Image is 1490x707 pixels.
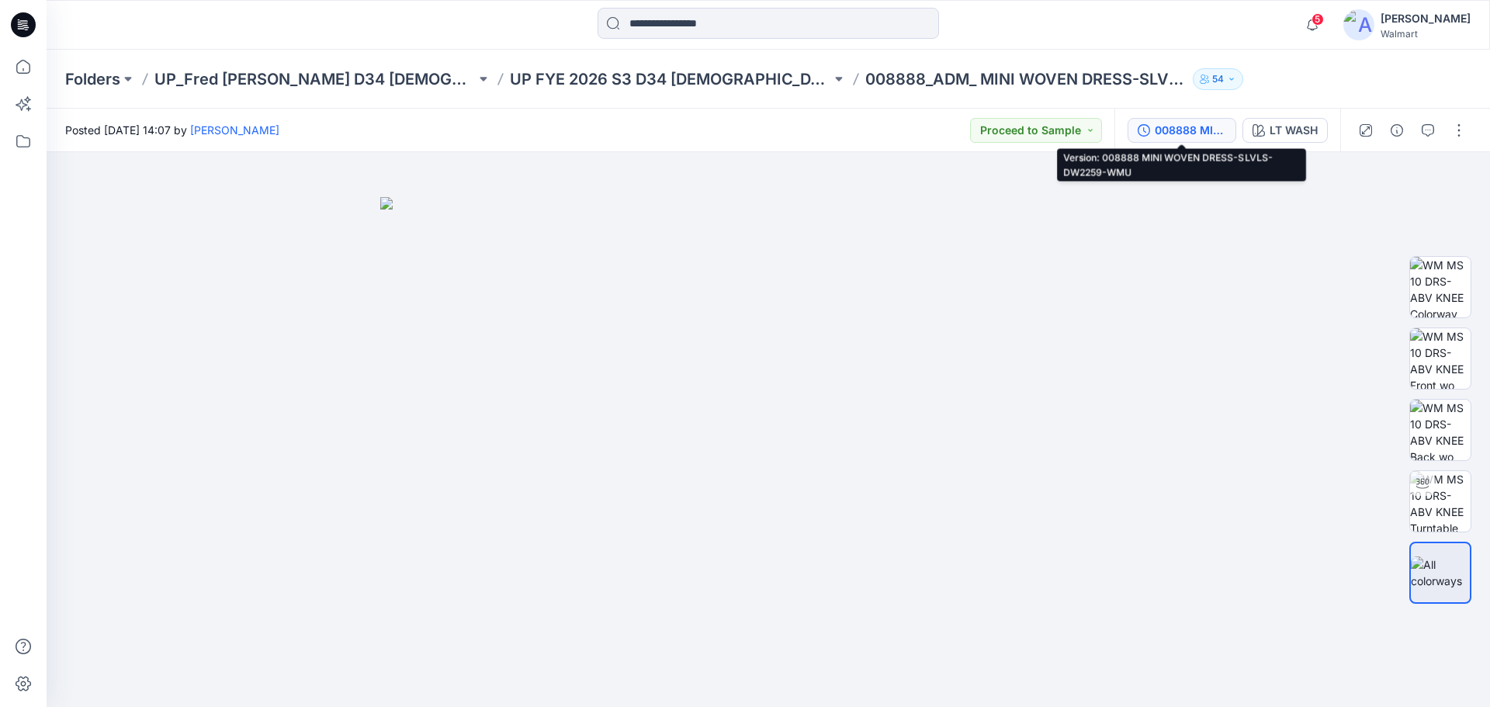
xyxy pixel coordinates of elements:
[1312,13,1324,26] span: 5
[1343,9,1374,40] img: avatar
[1381,28,1471,40] div: Walmart
[1242,118,1328,143] button: LT WASH
[1410,257,1471,317] img: WM MS 10 DRS-ABV KNEE Colorway wo Avatar
[1270,122,1318,139] div: LT WASH
[865,68,1187,90] p: 008888_ADM_ MINI WOVEN DRESS-SLVLS-DW2259-WMU
[1155,122,1226,139] div: 008888 MINI WOVEN DRESS-SLVLS-DW2259-WMU
[1411,556,1470,589] img: All colorways
[1212,71,1224,88] p: 54
[65,68,120,90] a: Folders
[1128,118,1236,143] button: 008888 MINI WOVEN DRESS-SLVLS-DW2259-WMU
[1410,328,1471,389] img: WM MS 10 DRS-ABV KNEE Front wo Avatar
[510,68,831,90] a: UP FYE 2026 S3 D34 [DEMOGRAPHIC_DATA] Dresses [PERSON_NAME]
[154,68,476,90] a: UP_Fred [PERSON_NAME] D34 [DEMOGRAPHIC_DATA] Dresses
[190,123,279,137] a: [PERSON_NAME]
[1410,400,1471,460] img: WM MS 10 DRS-ABV KNEE Back wo Avatar
[1381,9,1471,28] div: [PERSON_NAME]
[1193,68,1243,90] button: 54
[1410,471,1471,532] img: WM MS 10 DRS-ABV KNEE Turntable with Avatar
[1384,118,1409,143] button: Details
[65,122,279,138] span: Posted [DATE] 14:07 by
